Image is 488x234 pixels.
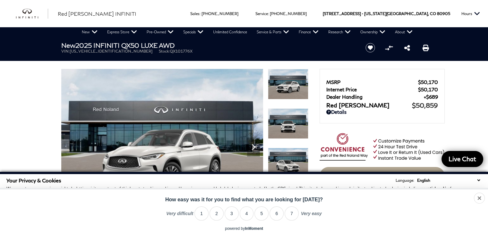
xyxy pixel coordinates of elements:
a: Express Store [102,27,142,37]
img: New 2025 RADIANT WHITE INFINITI LUXE AWD image 2 [268,108,308,139]
span: $50,170 [418,79,438,85]
span: Red [PERSON_NAME] INFINITI [58,11,136,17]
img: New 2025 RADIANT WHITE INFINITI LUXE AWD image 1 [268,69,308,99]
div: Language: [396,179,414,182]
span: QX101776X [170,49,193,54]
a: [PHONE_NUMBER] [201,11,238,16]
span: MSRP [326,79,418,85]
span: Service [255,11,268,16]
a: Red [PERSON_NAME] $50,859 [326,101,438,109]
a: Start Your Deal [320,167,445,185]
li: 6 [270,206,284,221]
span: Your Privacy & Cookies [6,177,61,183]
a: Service & Parts [252,27,294,37]
a: About [390,27,417,37]
a: Print this New 2025 INFINITI QX50 LUXE AWD [423,44,429,52]
a: Finance [294,27,323,37]
a: [PHONE_NUMBER] [270,11,307,16]
p: We respect consumer privacy rights by letting visitors opt out of third-party tracking cookies an... [6,186,482,214]
a: infiniti [16,9,48,19]
span: $689 [424,94,438,100]
li: 5 [254,206,269,221]
a: New [77,27,102,37]
a: [STREET_ADDRESS] • [US_STATE][GEOGRAPHIC_DATA], CO 80905 [323,11,450,16]
span: Internet Price [326,87,418,92]
a: Dealer Handling $689 [326,94,438,100]
span: Live Chat [445,155,479,163]
a: Ownership [355,27,390,37]
a: Live Chat [441,151,483,167]
li: 2 [210,206,224,221]
a: Specials [178,27,208,37]
img: INFINITI [16,9,48,19]
h1: 2025 INFINITI QX50 LUXE AWD [61,42,355,49]
img: New 2025 RADIANT WHITE INFINITI LUXE AWD image 1 [61,69,263,220]
div: Next [247,138,260,157]
label: Very easy [301,211,322,221]
a: InMoment [245,226,263,231]
nav: Main Navigation [77,27,417,37]
a: Unlimited Confidence [208,27,252,37]
a: Red [PERSON_NAME] INFINITI [58,10,136,18]
li: 3 [225,206,239,221]
strong: essential cookies [420,186,450,191]
a: Pre-Owned [142,27,178,37]
span: $50,859 [412,101,438,109]
select: Language Select [415,177,482,183]
span: Stock: [159,49,170,54]
a: MSRP $50,170 [326,79,438,85]
button: Compare Vehicle [384,43,394,53]
span: [US_VEHICLE_IDENTIFICATION_NUMBER] [70,49,152,54]
a: Research [323,27,355,37]
a: Internet Price $50,170 [326,87,438,92]
span: $50,170 [418,87,438,92]
li: 7 [285,206,299,221]
label: Very difficult [166,211,193,221]
li: 4 [240,206,254,221]
a: Details [326,109,438,115]
strong: New [61,41,75,49]
span: VIN: [61,49,70,54]
a: Share this New 2025 INFINITI QX50 LUXE AWD [404,44,410,52]
li: 1 [194,206,209,221]
span: : [200,11,201,16]
div: Close survey [474,193,485,204]
span: Red [PERSON_NAME] [326,102,412,109]
button: Save vehicle [363,43,377,53]
div: powered by inmoment [225,226,263,231]
img: New 2025 RADIANT WHITE INFINITI LUXE AWD image 3 [268,148,308,178]
span: Sales [190,11,200,16]
span: Dealer Handling [326,94,424,100]
span: : [268,11,269,16]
